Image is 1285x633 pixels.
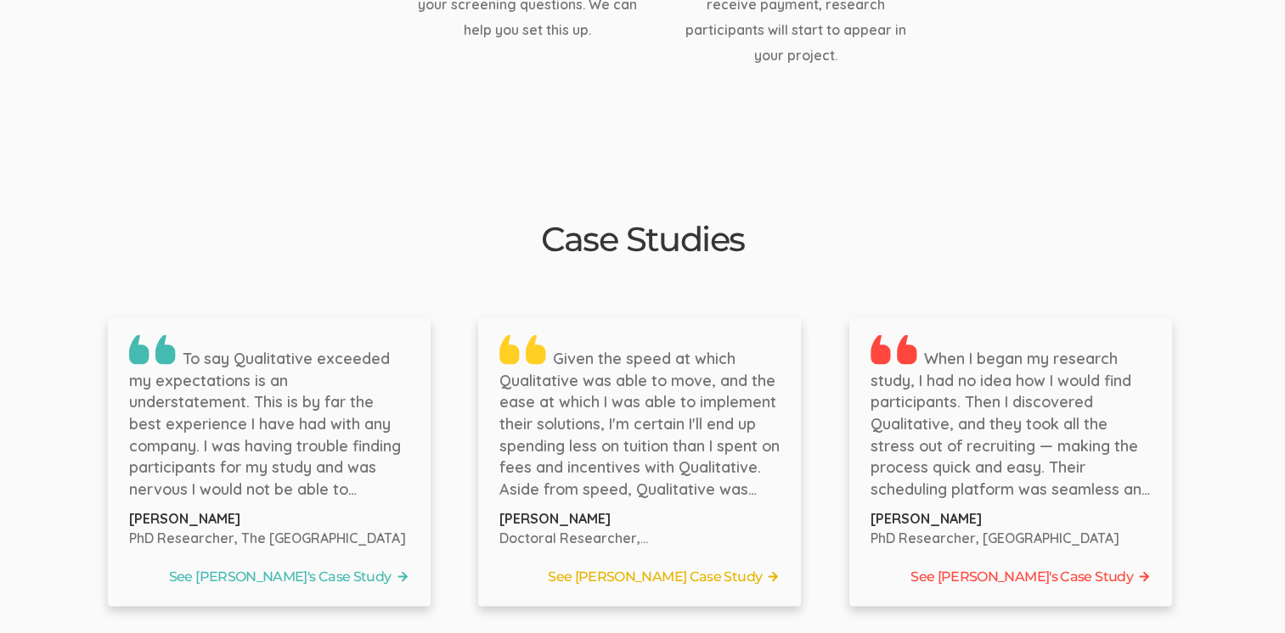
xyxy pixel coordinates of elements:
[129,334,149,364] img: Double quote
[499,334,520,364] img: Double quote
[871,334,1151,500] p: When I began my research study, I had no idea how I would find participants. Then I discovered Qu...
[897,334,917,364] img: Double quote
[129,563,409,589] a: See [PERSON_NAME]'s Case Study
[871,563,1151,589] a: See [PERSON_NAME]'s Case Study
[871,528,1151,547] p: PhD Researcher, [GEOGRAPHIC_DATA]
[499,334,780,500] p: Given the speed at which Qualitative was able to move, and the ease at which I was able to implem...
[129,508,409,528] p: [PERSON_NAME]
[526,334,546,364] img: Double quote
[871,508,1151,528] p: [PERSON_NAME]
[155,334,176,364] img: Double quote
[871,334,891,364] img: Double quote
[499,508,780,528] p: [PERSON_NAME]
[129,528,409,547] p: PhD Researcher, The [GEOGRAPHIC_DATA]
[108,221,1178,258] h2: Case Studies
[499,563,780,589] a: See [PERSON_NAME] Case Study
[499,528,780,547] p: Doctoral Researcher, [GEOGRAPHIC_DATA]
[129,334,409,500] p: To say Qualitative exceeded my expectations is an understatement. This is by far the best experie...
